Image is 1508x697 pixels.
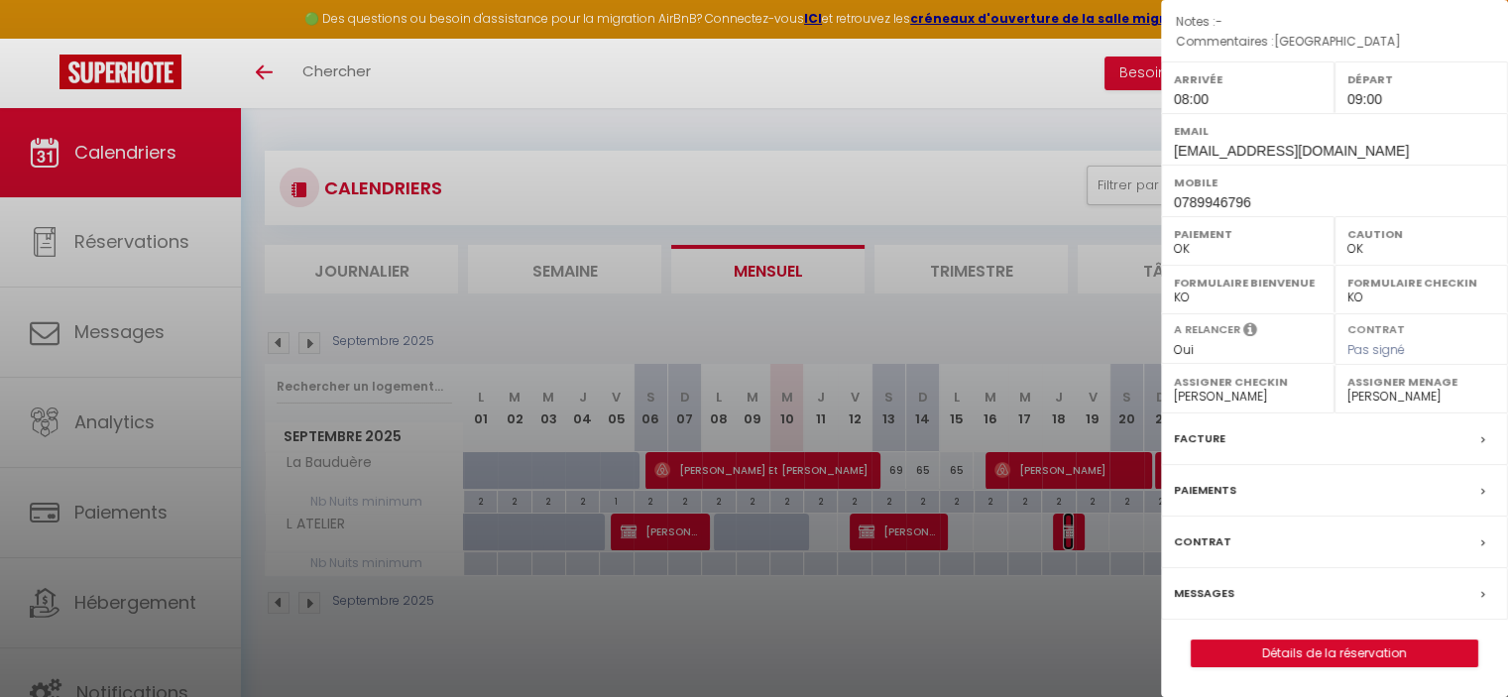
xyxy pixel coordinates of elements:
label: Assigner Checkin [1174,372,1322,392]
label: Mobile [1174,173,1495,192]
i: Sélectionner OUI si vous souhaiter envoyer les séquences de messages post-checkout [1243,321,1257,343]
a: Détails de la réservation [1192,640,1477,666]
label: Caution [1347,224,1495,244]
label: Email [1174,121,1495,141]
label: Messages [1174,583,1234,604]
label: Formulaire Checkin [1347,273,1495,292]
span: 0789946796 [1174,194,1251,210]
span: - [1216,13,1222,30]
span: 09:00 [1347,91,1382,107]
span: [EMAIL_ADDRESS][DOMAIN_NAME] [1174,143,1409,159]
label: Paiement [1174,224,1322,244]
label: Facture [1174,428,1225,449]
label: Départ [1347,69,1495,89]
span: Pas signé [1347,341,1405,358]
label: Assigner Menage [1347,372,1495,392]
label: Arrivée [1174,69,1322,89]
span: 08:00 [1174,91,1209,107]
button: Détails de la réservation [1191,639,1478,667]
button: Ouvrir le widget de chat LiveChat [16,8,75,67]
p: Notes : [1176,12,1493,32]
p: Commentaires : [1176,32,1493,52]
label: Formulaire Bienvenue [1174,273,1322,292]
label: Contrat [1347,321,1405,334]
label: A relancer [1174,321,1240,338]
label: Contrat [1174,531,1231,552]
label: Paiements [1174,480,1236,501]
span: [GEOGRAPHIC_DATA] [1274,33,1401,50]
